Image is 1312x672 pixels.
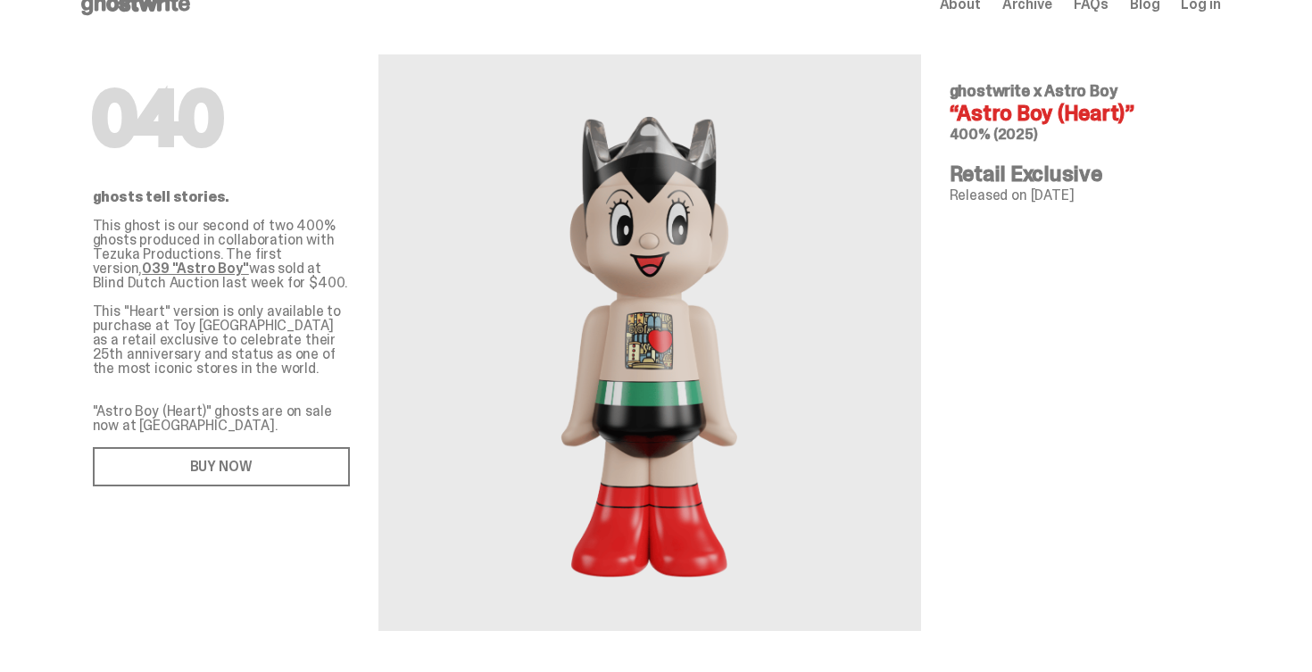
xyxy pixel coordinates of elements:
[950,163,1207,185] h4: Retail Exclusive
[93,219,350,486] p: This ghost is our second of two 400% ghosts produced in collaboration with Tezuka Productions. Th...
[93,447,350,486] a: BUY NOW
[950,188,1207,203] p: Released on [DATE]
[93,190,350,204] p: ghosts tell stories.
[950,103,1207,124] h4: “Astro Boy (Heart)”
[93,83,350,154] h1: 040
[142,259,249,278] a: 039 "Astro Boy"
[544,97,756,588] img: Astro Boy&ldquo;Astro Boy (Heart)&rdquo;
[950,125,1038,144] span: 400% (2025)
[950,80,1117,102] span: ghostwrite x Astro Boy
